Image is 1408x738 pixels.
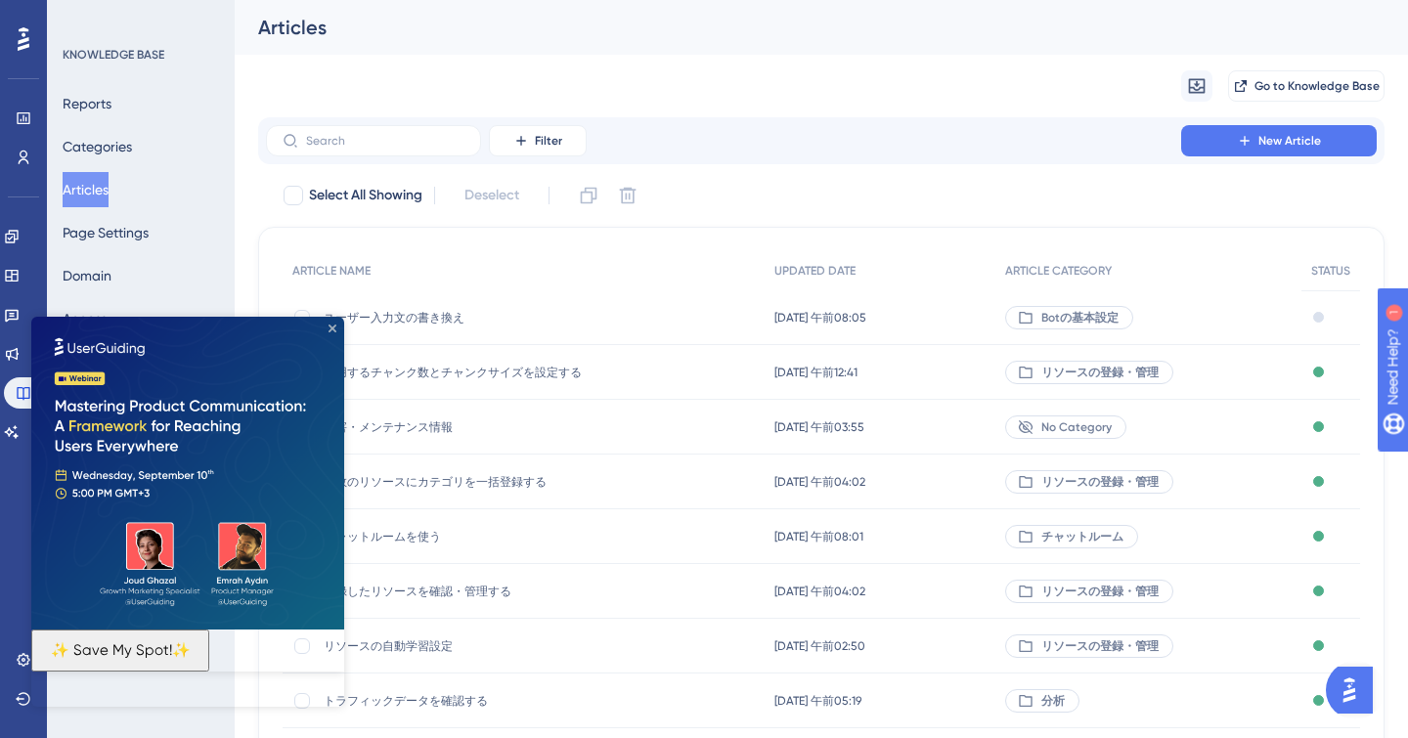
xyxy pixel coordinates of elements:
[1041,310,1119,326] span: Botの基本設定
[1181,125,1377,156] button: New Article
[309,184,422,207] span: Select All Showing
[63,86,111,121] button: Reports
[297,8,305,16] div: Close Preview
[1228,70,1385,102] button: Go to Knowledge Base
[292,263,371,279] span: ARTICLE NAME
[324,529,637,544] span: チャットルームを使う
[1041,638,1159,654] span: リソースの登録・管理
[1258,133,1321,149] span: New Article
[447,178,537,213] button: Deselect
[1005,263,1112,279] span: ARTICLE CATEGORY
[774,693,861,709] span: [DATE] 午前05:19
[63,301,107,336] button: Access
[774,419,864,435] span: [DATE] 午前03:55
[324,365,637,380] span: 引用するチャンク数とチャンクサイズを設定する
[1041,365,1159,380] span: リソースの登録・管理
[46,5,122,28] span: Need Help?
[258,14,1336,41] div: Articles
[774,638,865,654] span: [DATE] 午前02:50
[1041,584,1159,599] span: リソースの登録・管理
[774,529,863,544] span: [DATE] 午前08:01
[324,584,637,599] span: 登録したリソースを確認・管理する
[1326,661,1385,719] iframe: UserGuiding AI Assistant Launcher
[63,129,132,164] button: Categories
[489,125,587,156] button: Filter
[774,310,866,326] span: [DATE] 午前08:05
[1041,693,1065,709] span: 分析
[1311,263,1350,279] span: STATUS
[774,263,856,279] span: UPDATED DATE
[324,419,637,435] span: 障害・メンテナンス情報
[324,638,637,654] span: リソースの自動学習設定
[774,474,865,490] span: [DATE] 午前04:02
[324,474,637,490] span: 複数のリソースにカテゴリを一括登録する
[63,47,164,63] div: KNOWLEDGE BASE
[63,172,109,207] button: Articles
[1041,529,1123,544] span: チャットルーム
[63,258,111,293] button: Domain
[306,134,464,148] input: Search
[1041,474,1159,490] span: リソースの登録・管理
[136,10,142,25] div: 1
[63,215,149,250] button: Page Settings
[464,184,519,207] span: Deselect
[324,310,637,326] span: ユーザー入力文の書き換え
[1041,419,1112,435] span: No Category
[1254,78,1380,94] span: Go to Knowledge Base
[535,133,562,149] span: Filter
[774,365,858,380] span: [DATE] 午前12:41
[774,584,865,599] span: [DATE] 午前04:02
[324,693,637,709] span: トラフィックデータを確認する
